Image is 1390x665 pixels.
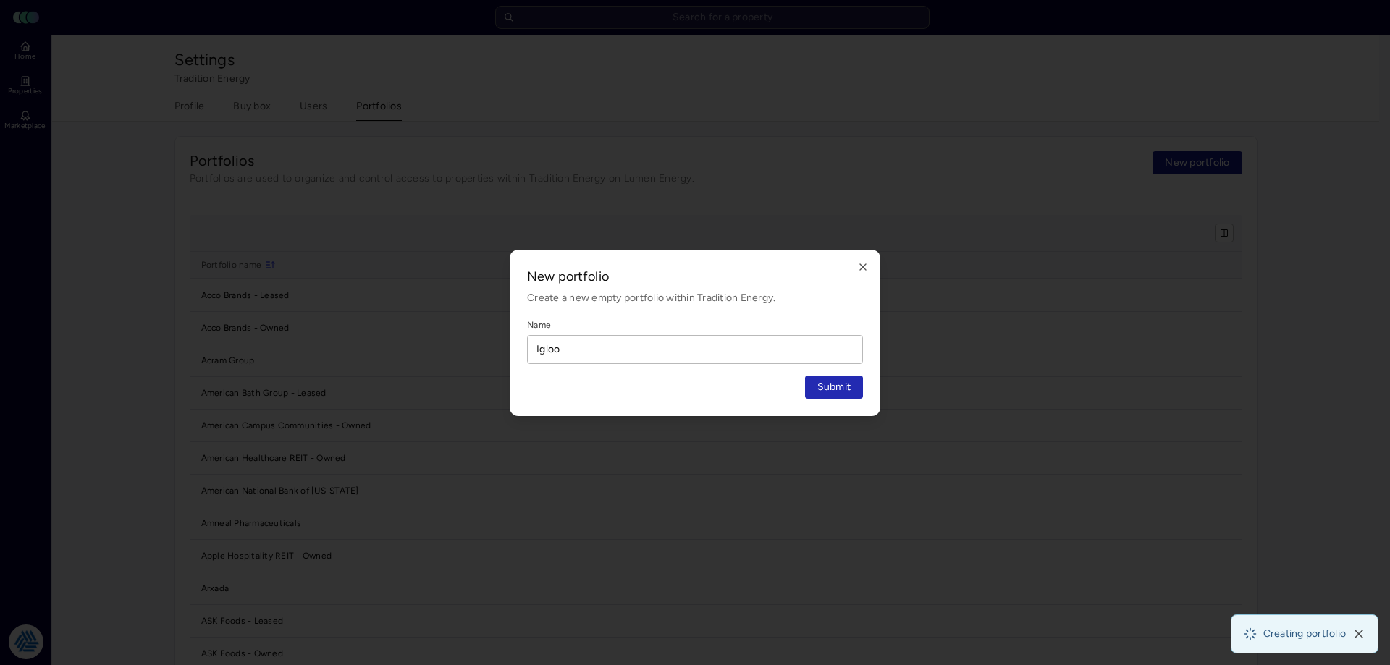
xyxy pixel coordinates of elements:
[805,376,864,399] button: Submit
[1263,627,1347,641] span: Creating portfolio
[527,318,863,332] label: Name
[817,379,851,395] span: Submit
[527,290,863,306] p: Create a new empty portfolio within Tradition Energy.
[527,267,863,286] h2: New portfolio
